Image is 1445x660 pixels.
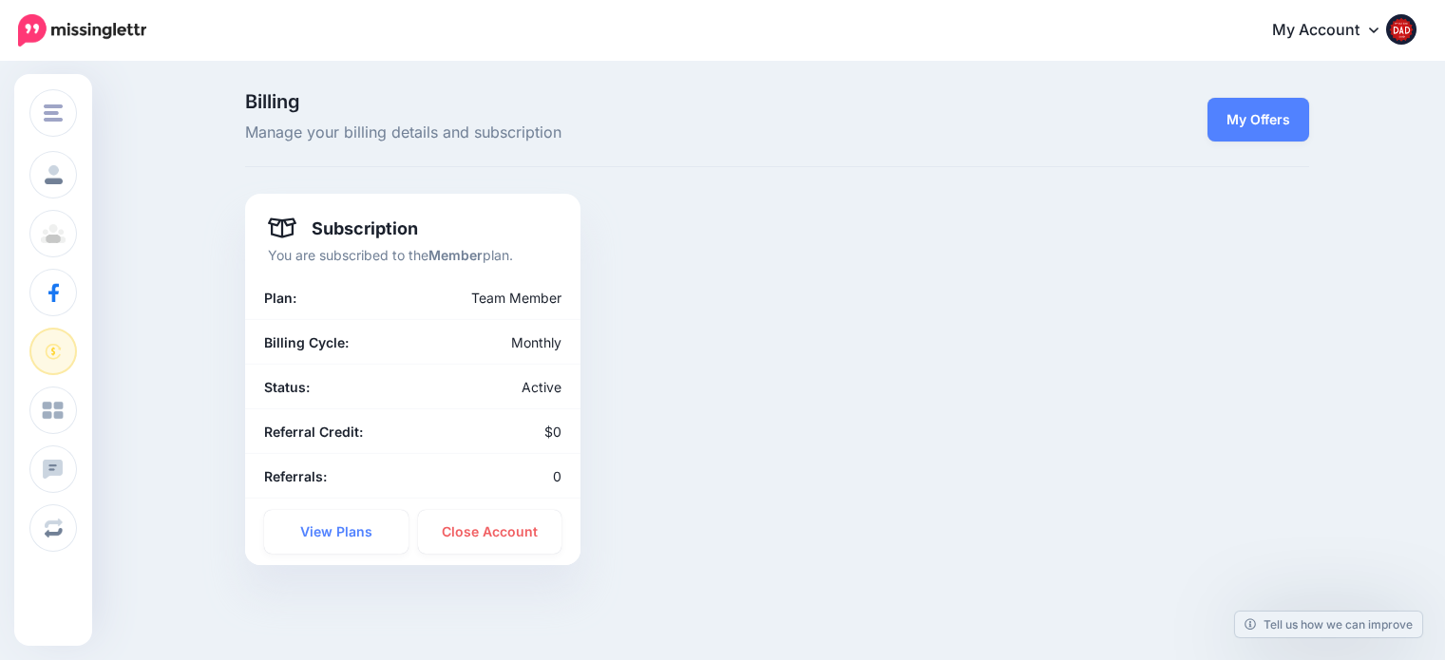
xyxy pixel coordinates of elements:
div: Monthly [413,331,577,353]
b: Referral Credit: [264,424,363,440]
span: Billing [245,92,945,111]
a: My Account [1253,8,1416,54]
a: View Plans [264,510,409,554]
b: Billing Cycle: [264,334,349,350]
p: You are subscribed to the plan. [268,244,558,266]
a: My Offers [1207,98,1309,141]
b: Member [428,247,483,263]
img: Missinglettr [18,14,146,47]
a: Tell us how we can improve [1235,612,1422,637]
span: 0 [553,468,561,484]
h4: Subscription [268,217,418,239]
img: menu.png [44,104,63,122]
b: Status: [264,379,310,395]
b: Plan: [264,290,296,306]
a: Close Account [418,510,562,554]
div: $0 [413,421,577,443]
div: Active [413,376,577,398]
div: Team Member [358,287,576,309]
span: Manage your billing details and subscription [245,121,945,145]
b: Referrals: [264,468,327,484]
